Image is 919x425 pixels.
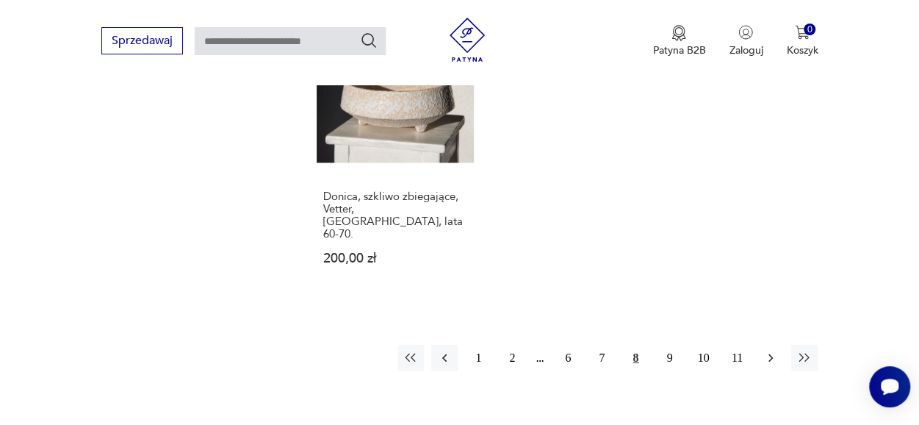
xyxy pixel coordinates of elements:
[729,25,763,57] button: Zaloguj
[101,37,183,47] a: Sprzedawaj
[323,190,467,240] h3: Donica, szkliwo zbiegające, Vetter, [GEOGRAPHIC_DATA], lata 60-70.
[465,345,491,371] button: 1
[795,25,810,40] img: Ikona koszyka
[804,24,816,36] div: 0
[317,21,474,293] a: Produkt wyprzedanyDonica, szkliwo zbiegające, Vetter, Niemcy, lata 60-70.Donica, szkliwo zbiegają...
[786,25,818,57] button: 0Koszyk
[738,25,753,40] img: Ikonka użytkownika
[499,345,525,371] button: 2
[101,27,183,54] button: Sprzedawaj
[786,43,818,57] p: Koszyk
[555,345,581,371] button: 6
[323,252,467,265] p: 200,00 zł
[652,25,705,57] a: Ikona medaluPatyna B2B
[690,345,716,371] button: 10
[588,345,615,371] button: 7
[360,32,378,49] button: Szukaj
[652,43,705,57] p: Patyna B2B
[652,25,705,57] button: Patyna B2B
[445,18,489,62] img: Patyna - sklep z meblami i dekoracjami vintage
[869,366,910,407] iframe: Smartsupp widget button
[671,25,686,41] img: Ikona medalu
[622,345,649,371] button: 8
[729,43,763,57] p: Zaloguj
[656,345,682,371] button: 9
[724,345,750,371] button: 11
